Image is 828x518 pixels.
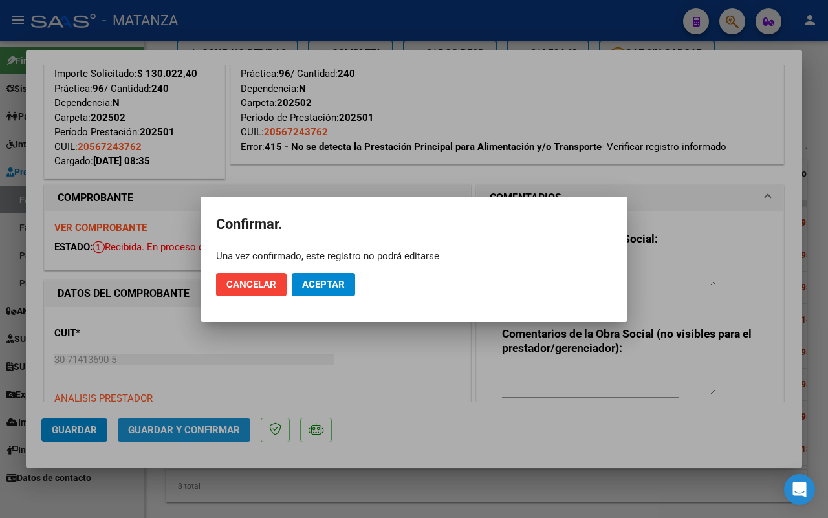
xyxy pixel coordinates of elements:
[216,273,287,296] button: Cancelar
[302,279,345,290] span: Aceptar
[216,212,612,237] h2: Confirmar.
[216,250,612,263] div: Una vez confirmado, este registro no podrá editarse
[784,474,815,505] div: Open Intercom Messenger
[292,273,355,296] button: Aceptar
[226,279,276,290] span: Cancelar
